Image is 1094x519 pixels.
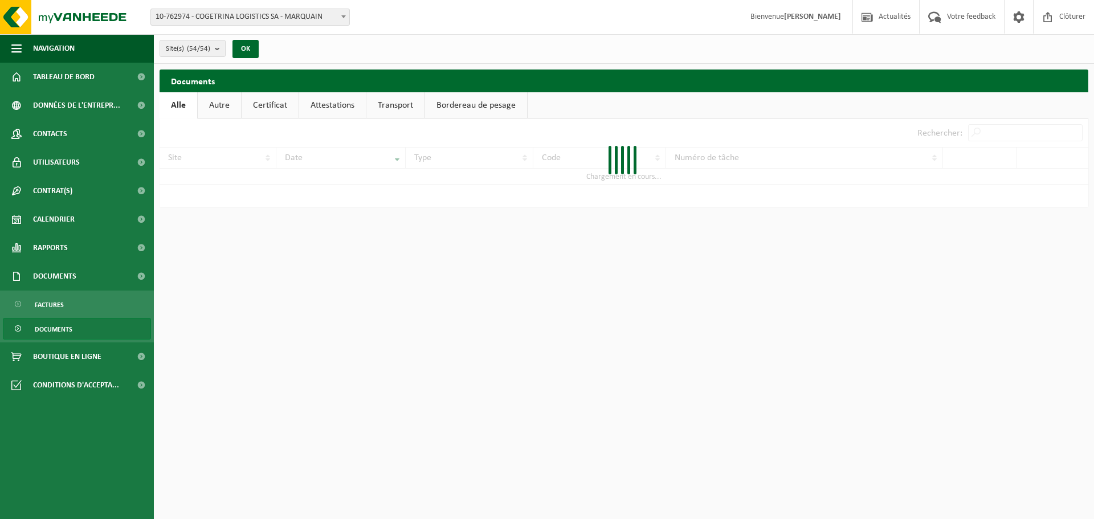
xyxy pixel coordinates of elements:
span: Site(s) [166,40,210,58]
span: 10-762974 - COGETRINA LOGISTICS SA - MARQUAIN [151,9,349,25]
a: Autre [198,92,241,118]
button: OK [232,40,259,58]
a: Certificat [242,92,299,118]
span: Calendrier [33,205,75,234]
a: Alle [160,92,197,118]
span: 10-762974 - COGETRINA LOGISTICS SA - MARQUAIN [150,9,350,26]
span: Contacts [33,120,67,148]
button: Site(s)(54/54) [160,40,226,57]
span: Navigation [33,34,75,63]
strong: [PERSON_NAME] [784,13,841,21]
count: (54/54) [187,45,210,52]
a: Transport [366,92,424,118]
h2: Documents [160,70,1088,92]
span: Utilisateurs [33,148,80,177]
span: Documents [33,262,76,291]
span: Contrat(s) [33,177,72,205]
a: Bordereau de pesage [425,92,527,118]
iframe: chat widget [6,494,190,519]
span: Documents [35,318,72,340]
span: Boutique en ligne [33,342,101,371]
span: Rapports [33,234,68,262]
a: Attestations [299,92,366,118]
span: Factures [35,294,64,316]
span: Tableau de bord [33,63,95,91]
a: Documents [3,318,151,340]
span: Conditions d'accepta... [33,371,119,399]
span: Données de l'entrepr... [33,91,120,120]
a: Factures [3,293,151,315]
